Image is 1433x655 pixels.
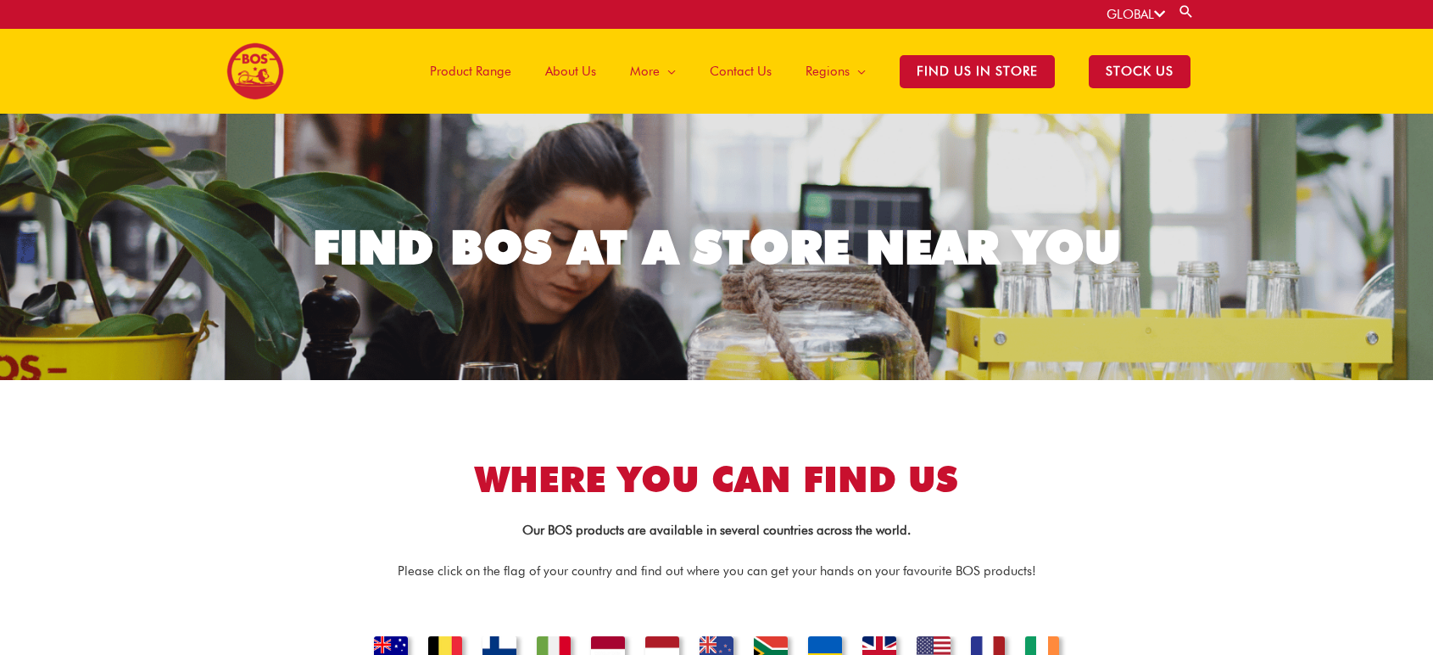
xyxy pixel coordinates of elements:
[226,42,284,100] img: BOS logo finals-200px
[413,29,528,114] a: Product Range
[883,29,1072,114] a: Find Us in Store
[242,456,1191,503] h2: Where you can find us
[242,561,1191,582] p: Please click on the flag of your country and find out where you can get your hands on your favour...
[900,55,1055,88] span: Find Us in Store
[400,29,1207,114] nav: Site Navigation
[430,46,511,97] span: Product Range
[1089,55,1190,88] span: STOCK US
[1072,29,1207,114] a: STOCK US
[710,46,772,97] span: Contact Us
[1178,3,1195,20] a: Search button
[528,29,613,114] a: About Us
[313,224,1121,271] div: FIND BOS AT A STORE NEAR YOU
[789,29,883,114] a: Regions
[545,46,596,97] span: About Us
[806,46,850,97] span: Regions
[613,29,693,114] a: More
[630,46,660,97] span: More
[1107,7,1165,22] a: GLOBAL
[693,29,789,114] a: Contact Us
[522,523,911,538] strong: Our BOS products are available in several countries across the world.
